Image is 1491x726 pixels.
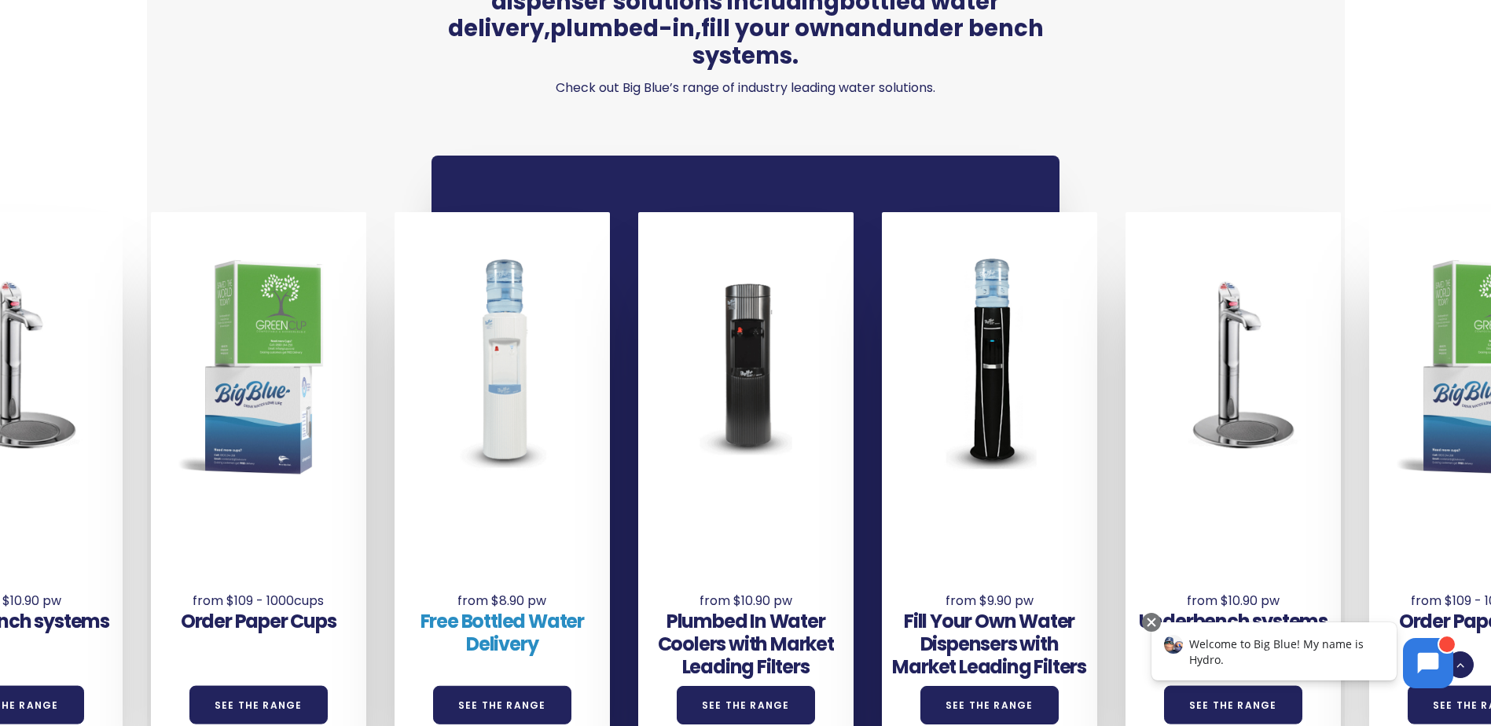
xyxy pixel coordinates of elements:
[550,13,695,44] a: plumbed-in
[1135,610,1469,704] iframe: Chatbot
[677,686,815,724] a: See the Range
[420,608,584,657] a: Free Bottled Water Delivery
[1164,686,1302,724] a: See the Range
[433,686,571,724] a: See the Range
[658,608,834,680] a: Plumbed In Water Coolers with Market Leading Filters
[1139,608,1328,634] a: Underbench systems
[920,686,1059,724] a: See the Range
[692,13,1044,71] a: under bench systems
[432,77,1059,99] p: Check out Big Blue’s range of industry leading water solutions.
[701,13,845,44] a: fill your own
[189,686,328,724] a: See the Range
[181,608,336,634] a: Order Paper Cups
[892,608,1086,680] a: Fill Your Own Water Dispensers with Market Leading Filters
